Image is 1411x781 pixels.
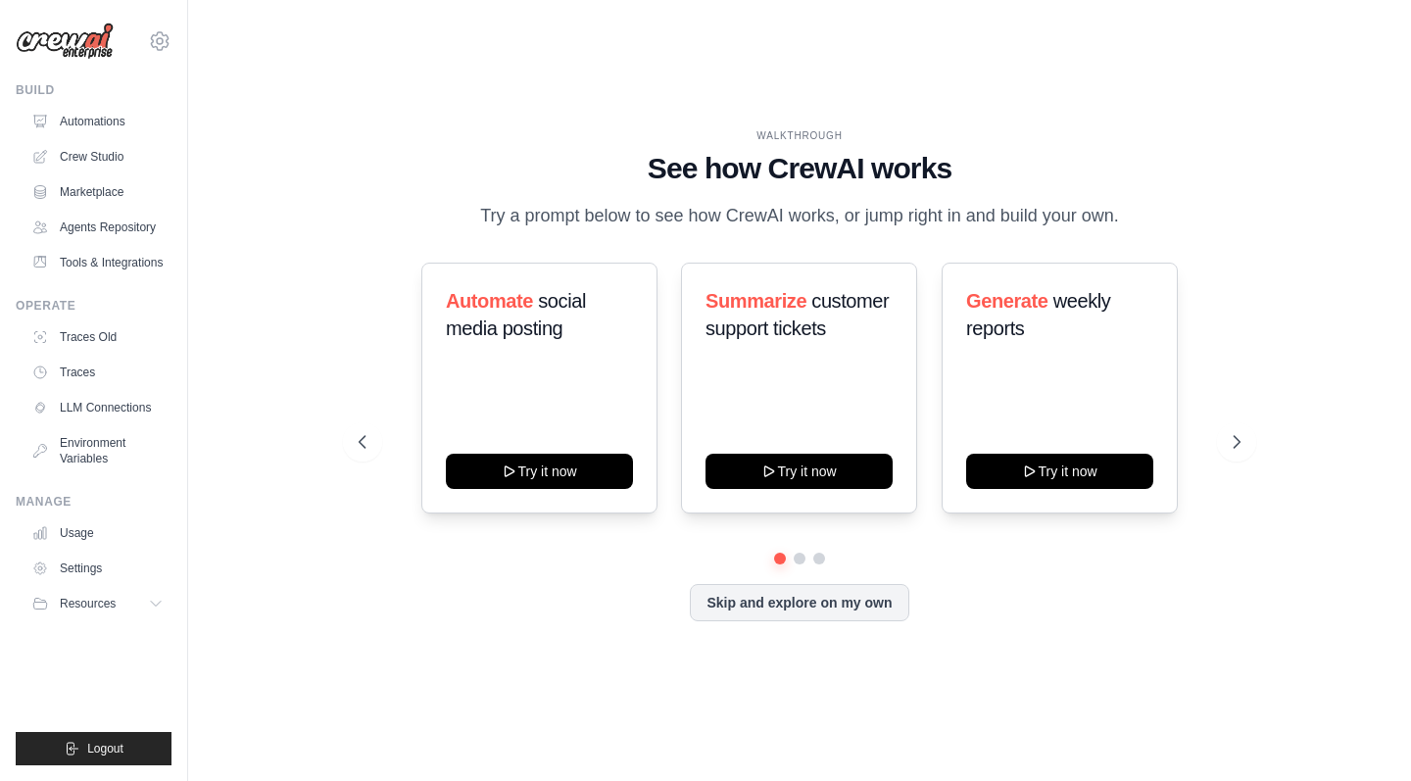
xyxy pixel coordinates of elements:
[16,82,171,98] div: Build
[705,290,889,339] span: customer support tickets
[60,596,116,611] span: Resources
[16,494,171,510] div: Manage
[446,290,586,339] span: social media posting
[24,247,171,278] a: Tools & Integrations
[966,454,1153,489] button: Try it now
[16,732,171,765] button: Logout
[1313,687,1411,781] iframe: Chat Widget
[24,321,171,353] a: Traces Old
[87,741,123,757] span: Logout
[24,392,171,423] a: LLM Connections
[24,141,171,172] a: Crew Studio
[966,290,1048,312] span: Generate
[446,290,533,312] span: Automate
[24,176,171,208] a: Marketplace
[690,584,908,621] button: Skip and explore on my own
[446,454,633,489] button: Try it now
[966,290,1110,339] span: weekly reports
[24,106,171,137] a: Automations
[705,290,806,312] span: Summarize
[24,553,171,584] a: Settings
[24,588,171,619] button: Resources
[16,23,114,60] img: Logo
[24,357,171,388] a: Traces
[470,202,1129,230] p: Try a prompt below to see how CrewAI works, or jump right in and build your own.
[359,128,1240,143] div: WALKTHROUGH
[24,427,171,474] a: Environment Variables
[16,298,171,314] div: Operate
[705,454,893,489] button: Try it now
[359,151,1240,186] h1: See how CrewAI works
[24,517,171,549] a: Usage
[24,212,171,243] a: Agents Repository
